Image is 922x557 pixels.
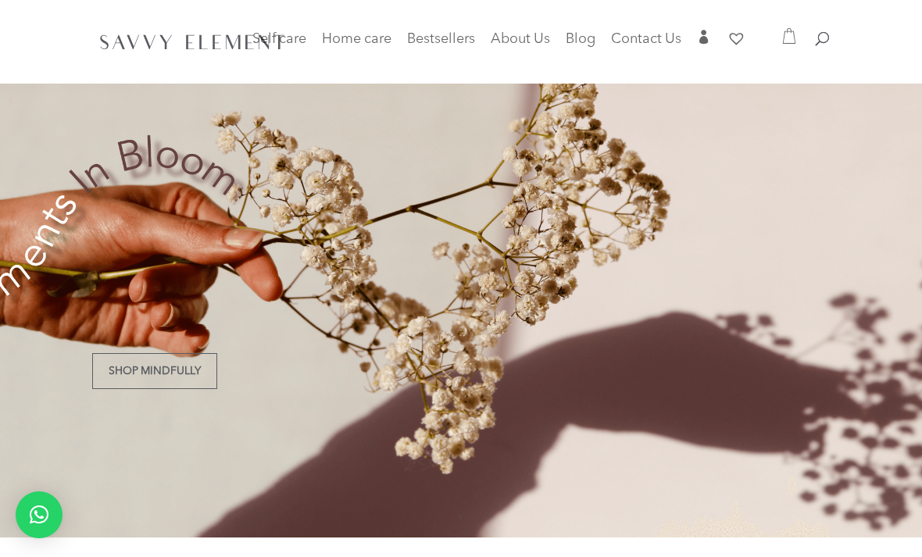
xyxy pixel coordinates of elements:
[407,34,475,55] a: Bestsellers
[697,30,711,55] a: 
[566,32,595,46] span: Blog
[92,353,217,389] a: Shop Mindfully
[252,32,306,46] span: Self care
[95,29,289,54] img: SavvyElement
[322,34,391,65] a: Home care
[491,34,550,55] a: About Us
[611,34,681,55] a: Contact Us
[252,34,306,65] a: Self care
[491,32,550,46] span: About Us
[611,32,681,46] span: Contact Us
[566,34,595,55] a: Blog
[322,32,391,46] span: Home care
[697,30,711,44] span: 
[407,32,475,46] span: Bestsellers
